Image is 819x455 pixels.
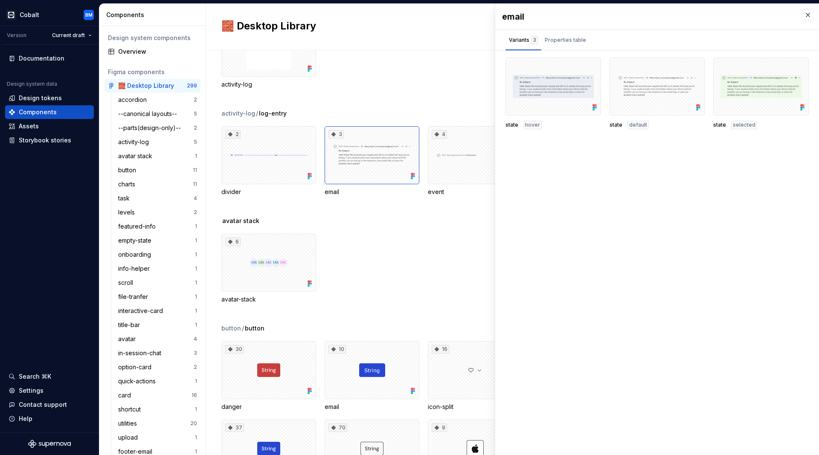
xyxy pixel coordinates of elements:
[115,403,200,416] a: shortcut1
[115,374,200,388] a: quick-actions1
[194,336,197,342] div: 4
[5,133,94,147] a: Storybook stories
[195,434,197,441] div: 1
[19,94,62,102] div: Design tokens
[193,167,197,174] div: 11
[432,345,449,354] div: 16
[118,363,155,371] div: option-card
[118,264,153,273] div: info-helper
[115,220,200,233] a: featured-info1
[195,279,197,286] div: 1
[505,122,518,128] span: state
[115,346,200,360] a: in-session-chat3
[221,109,255,118] div: activity-log
[115,234,200,247] a: empty-state1
[195,293,197,300] div: 1
[193,181,197,188] div: 11
[19,108,57,116] div: Components
[115,276,200,290] a: scroll1
[221,188,316,196] div: divider
[118,419,140,428] div: utilities
[115,163,200,177] a: button11
[195,237,197,244] div: 1
[509,36,538,44] div: Variants
[195,307,197,314] div: 1
[19,122,39,130] div: Assets
[118,81,174,90] div: 🧱 Desktop Library
[531,36,538,44] div: 3
[256,109,258,118] span: /
[118,391,134,400] div: card
[225,238,241,246] div: 6
[118,110,180,118] div: --canonical layouts--
[325,188,419,196] div: email
[115,360,200,374] a: option-card2
[118,278,136,287] div: scroll
[5,398,94,412] button: Contact support
[194,364,197,371] div: 2
[192,392,197,399] div: 16
[118,208,138,217] div: levels
[5,384,94,397] a: Settings
[6,10,16,20] img: e3886e02-c8c5-455d-9336-29756fd03ba2.png
[325,341,419,411] div: 10email
[115,93,200,107] a: accordion2
[610,122,622,128] span: state
[195,265,197,272] div: 1
[115,206,200,219] a: levels2
[115,121,200,135] a: --parts(design-only)--2
[225,345,244,354] div: 30
[221,341,316,411] div: 30danger
[115,262,200,275] a: info-helper1
[221,126,316,196] div: 2divider
[115,177,200,191] a: charts11
[118,349,165,357] div: in-session-chat
[19,414,32,423] div: Help
[221,80,316,89] div: activity-log
[28,440,71,448] svg: Supernova Logo
[52,32,85,39] span: Current draft
[118,377,159,385] div: quick-actions
[195,378,197,385] div: 1
[194,209,197,216] div: 2
[118,307,166,315] div: interactive-card
[20,11,39,19] div: Cobalt
[525,122,540,128] span: hover
[2,6,97,24] button: CobaltBM
[187,82,197,89] div: 299
[118,96,150,104] div: accordion
[545,36,586,44] div: Properties table
[195,406,197,413] div: 1
[195,153,197,159] div: 1
[7,32,26,39] div: Version
[225,423,244,432] div: 37
[115,388,200,402] a: card16
[108,68,197,76] div: Figma components
[194,110,197,117] div: 5
[194,195,197,202] div: 4
[629,122,647,128] span: default
[733,122,755,128] span: selected
[7,81,57,87] div: Design system data
[118,250,154,259] div: onboarding
[194,139,197,145] div: 5
[195,322,197,328] div: 1
[328,130,344,139] div: 3
[245,324,264,333] span: button
[713,122,726,128] span: state
[115,135,200,149] a: activity-log5
[432,423,447,432] div: 9
[5,119,94,133] a: Assets
[221,403,316,411] div: danger
[118,194,133,203] div: task
[502,11,793,23] div: email
[115,248,200,261] a: onboarding1
[118,236,155,245] div: empty-state
[328,345,346,354] div: 10
[221,295,316,304] div: avatar-stack
[5,91,94,105] a: Design tokens
[19,386,44,395] div: Settings
[108,34,197,42] div: Design system components
[222,217,259,225] span: avatar stack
